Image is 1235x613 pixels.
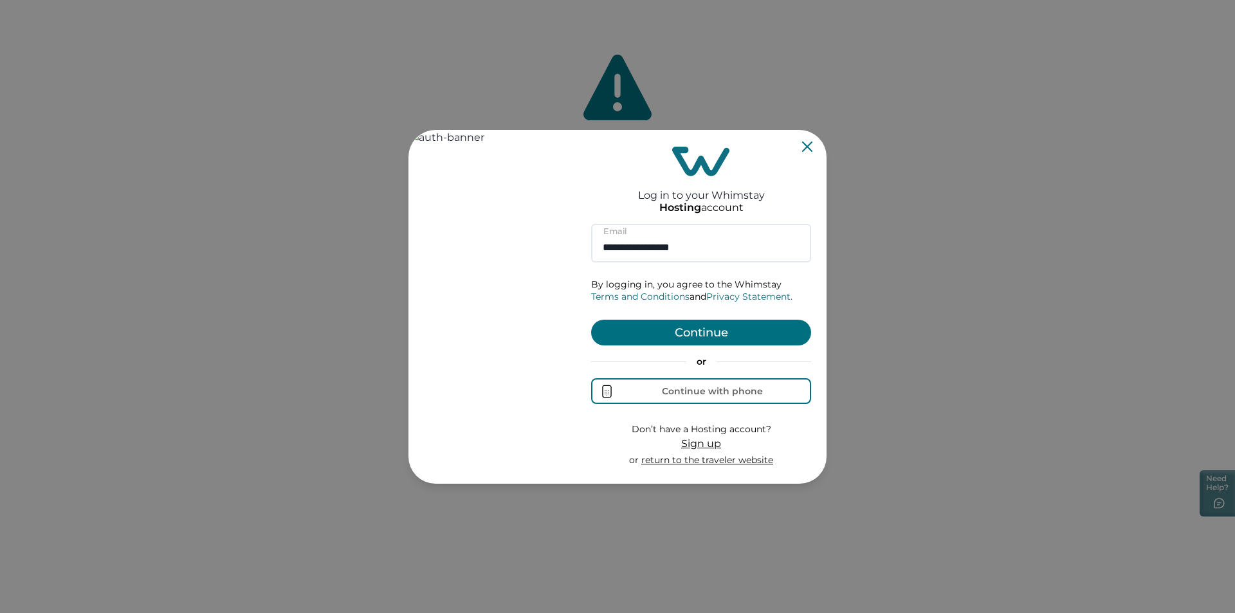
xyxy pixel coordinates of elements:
[802,142,812,152] button: Close
[408,130,576,484] img: auth-banner
[591,279,811,304] p: By logging in, you agree to the Whimstay and
[672,147,730,176] img: login-logo
[662,386,763,396] div: Continue with phone
[641,454,773,466] a: return to the traveler website
[591,320,811,345] button: Continue
[659,201,701,214] p: Hosting
[706,291,792,302] a: Privacy Statement.
[638,176,765,201] h2: Log in to your Whimstay
[659,201,744,214] p: account
[591,291,690,302] a: Terms and Conditions
[629,423,773,436] p: Don’t have a Hosting account?
[681,437,721,450] span: Sign up
[629,454,773,467] p: or
[591,356,811,369] p: or
[591,378,811,404] button: Continue with phone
